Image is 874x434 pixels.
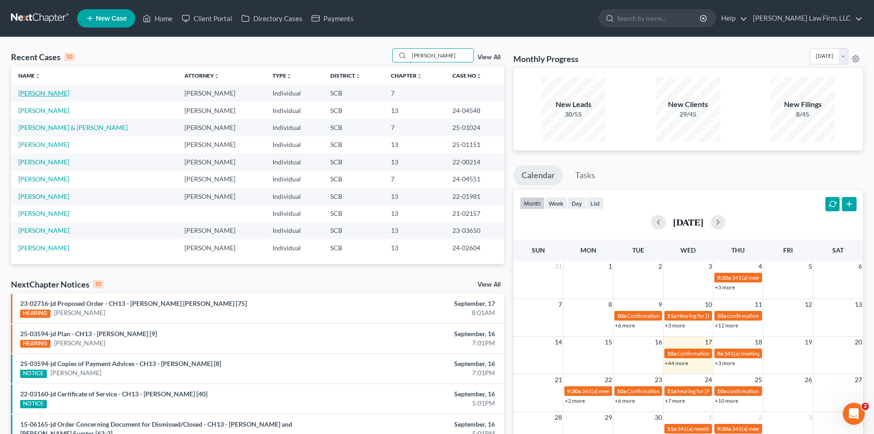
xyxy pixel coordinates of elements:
[673,217,703,227] h2: [DATE]
[656,99,720,110] div: New Clients
[445,153,504,170] td: 22-00214
[343,329,495,338] div: September, 16
[54,308,105,317] a: [PERSON_NAME]
[391,72,422,79] a: Chapterunfold_more
[355,73,361,79] i: unfold_more
[265,239,323,256] td: Individual
[582,388,670,395] span: 341(a) meeting for [PERSON_NAME]
[384,188,445,205] td: 13
[35,73,40,79] i: unfold_more
[445,170,504,187] td: 24-04551
[265,85,323,101] td: Individual
[384,136,445,153] td: 13
[715,322,738,329] a: +12 more
[604,374,613,385] span: 22
[627,312,731,319] span: Confirmation hearing for [PERSON_NAME]
[783,246,793,254] span: Fri
[665,397,685,404] a: +7 more
[18,226,69,234] a: [PERSON_NAME]
[757,412,763,423] span: 2
[843,403,865,425] iframe: Intercom live chat
[20,299,247,307] a: 23-02716-jd Proposed Order - CH13 - [PERSON_NAME] [PERSON_NAME] [75]
[541,110,606,119] div: 30/55
[565,397,585,404] a: +2 more
[452,72,482,79] a: Case Nounfold_more
[11,279,104,290] div: NextChapter Notices
[667,425,676,432] span: 11a
[832,246,844,254] span: Sat
[343,359,495,368] div: September, 16
[384,85,445,101] td: 7
[323,222,384,239] td: SCB
[617,10,701,27] input: Search by name...
[323,119,384,136] td: SCB
[445,222,504,239] td: 23-03650
[568,197,586,209] button: day
[604,412,613,423] span: 29
[177,102,265,119] td: [PERSON_NAME]
[665,322,685,329] a: +3 more
[567,388,581,395] span: 9:30a
[656,110,720,119] div: 29/45
[138,10,177,27] a: Home
[273,72,292,79] a: Typeunfold_more
[343,368,495,378] div: 7:01PM
[667,350,676,357] span: 10a
[715,360,735,366] a: +3 more
[286,73,292,79] i: unfold_more
[384,222,445,239] td: 13
[177,10,237,27] a: Client Portal
[541,99,606,110] div: New Leads
[513,165,563,186] a: Calendar
[727,388,830,395] span: confirmation hearing for [PERSON_NAME]
[343,399,495,408] div: 5:01PM
[654,337,663,348] span: 16
[50,368,101,378] a: [PERSON_NAME]
[615,322,635,329] a: +6 more
[704,299,713,310] span: 10
[657,299,663,310] span: 9
[417,73,422,79] i: unfold_more
[654,412,663,423] span: 30
[177,153,265,170] td: [PERSON_NAME]
[854,299,863,310] span: 13
[20,370,47,378] div: NOTICE
[20,340,50,348] div: HEARING
[804,337,813,348] span: 19
[680,246,696,254] span: Wed
[748,10,863,27] a: [PERSON_NAME] Law Firm, LLC
[64,53,75,61] div: 10
[724,350,813,357] span: 341(a) meeting for [PERSON_NAME]
[804,299,813,310] span: 12
[323,153,384,170] td: SCB
[754,374,763,385] span: 25
[732,274,820,281] span: 341(a) meeting for [PERSON_NAME]
[707,261,713,272] span: 3
[727,312,830,319] span: confirmation hearing for [PERSON_NAME]
[632,246,644,254] span: Tue
[18,124,128,131] a: [PERSON_NAME] & [PERSON_NAME]
[617,388,626,395] span: 10a
[554,261,563,272] span: 31
[854,337,863,348] span: 20
[20,400,47,408] div: NOTICE
[54,338,105,348] a: [PERSON_NAME]
[343,299,495,308] div: September, 17
[384,205,445,222] td: 13
[665,360,688,366] a: +44 more
[476,73,482,79] i: unfold_more
[307,10,358,27] a: Payments
[667,388,676,395] span: 11a
[237,10,307,27] a: Directory Cases
[177,170,265,187] td: [PERSON_NAME]
[20,360,221,367] a: 25-03594-jd Copies of Payment Advices - CH13 - [PERSON_NAME] [8]
[445,188,504,205] td: 22-01981
[667,312,676,319] span: 11a
[343,389,495,399] div: September, 16
[265,136,323,153] td: Individual
[177,136,265,153] td: [PERSON_NAME]
[717,388,726,395] span: 10a
[607,261,613,272] span: 1
[445,136,504,153] td: 25-01151
[715,284,735,291] a: +3 more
